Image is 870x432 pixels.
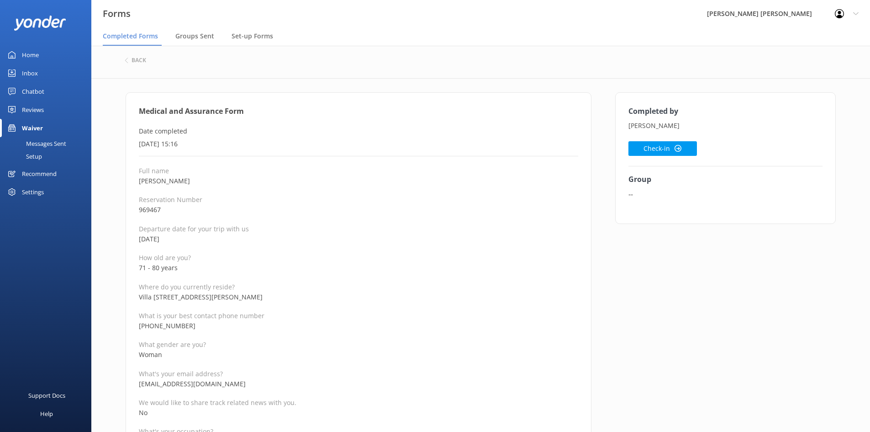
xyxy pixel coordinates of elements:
span: Groups Sent [175,32,214,41]
div: Chatbot [22,82,44,101]
div: Inbox [22,64,38,82]
p: What gender are you? [139,340,578,349]
p: Departure date for your trip with us [139,224,578,233]
div: -- [628,166,823,201]
p: 71 - 80 years [139,263,578,273]
p: What is your best contact phone number [139,311,578,320]
h4: Group [628,174,823,186]
div: Setup [5,150,42,163]
p: [EMAIL_ADDRESS][DOMAIN_NAME] [139,379,578,389]
h4: Medical and Assurance Form [139,106,578,117]
h6: back [132,58,146,63]
span: Set-up Forms [232,32,273,41]
div: Reviews [22,101,44,119]
p: No [139,408,578,418]
button: back [125,58,146,63]
a: Messages Sent [5,137,91,150]
p: 969467 [139,205,578,215]
p: [PHONE_NUMBER] [139,321,578,331]
p: [DATE] 15:16 [139,139,578,149]
p: We would like to share track related news with you. [139,398,578,407]
h4: Completed by [628,106,823,117]
button: Check-in [628,141,697,156]
p: Reservation Number [139,195,578,204]
div: Messages Sent [5,137,66,150]
p: Date completed [139,126,578,136]
p: Villa [STREET_ADDRESS][PERSON_NAME] [139,292,578,302]
div: Help [40,405,53,423]
p: Full name [139,166,578,175]
div: Settings [22,183,44,201]
div: Recommend [22,165,57,183]
p: [DATE] [139,234,578,244]
div: Support Docs [28,386,65,405]
p: [PERSON_NAME] [139,176,578,186]
p: How old are you? [139,253,578,262]
a: Setup [5,150,91,163]
h3: Forms [103,6,131,21]
p: Where do you currently reside? [139,283,578,291]
div: Home [22,46,39,64]
div: Waiver [22,119,43,137]
span: Completed Forms [103,32,158,41]
img: yonder-white-logo.png [14,16,66,31]
p: What's your email address? [139,369,578,378]
p: Woman [139,350,578,360]
p: [PERSON_NAME] [628,121,823,131]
